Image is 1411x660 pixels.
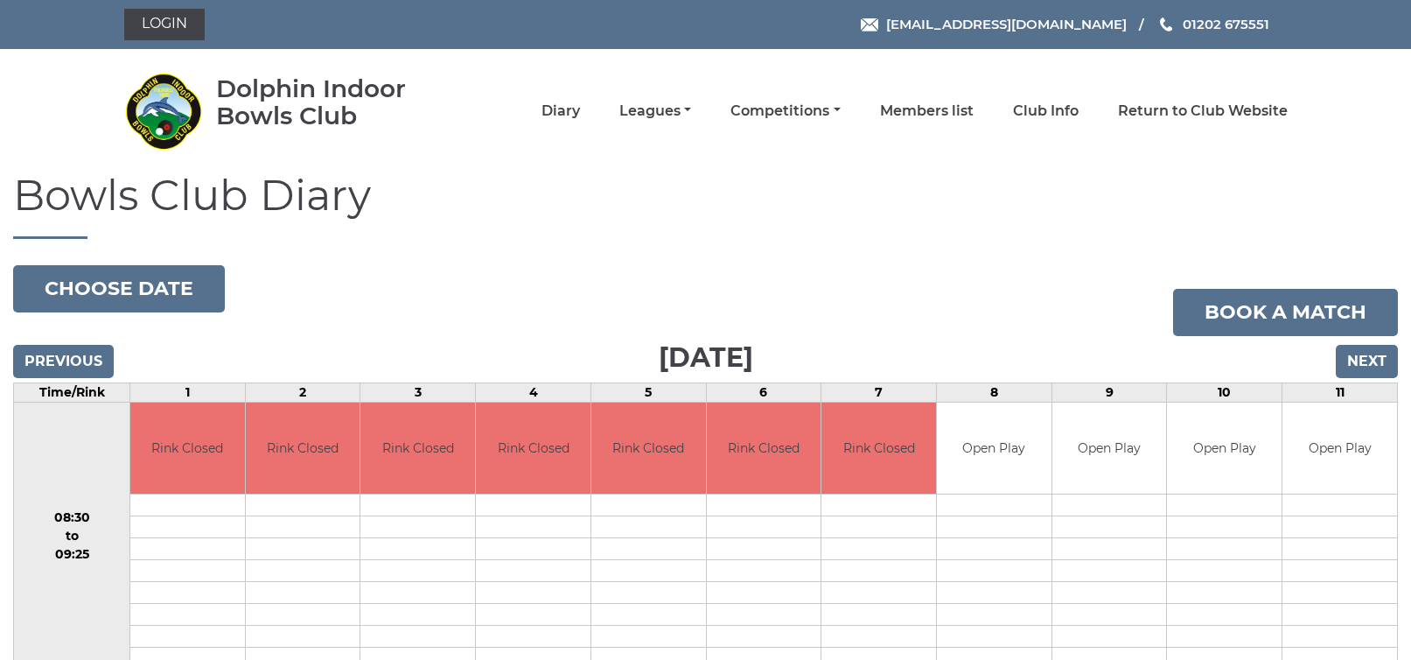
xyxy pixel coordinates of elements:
span: 01202 675551 [1183,16,1269,32]
a: Leagues [619,102,691,121]
td: 10 [1167,383,1282,402]
img: Dolphin Indoor Bowls Club [124,72,203,151]
a: Phone us 01202 675551 [1157,14,1269,34]
td: 1 [130,383,246,402]
td: 11 [1282,383,1398,402]
td: 3 [360,383,476,402]
button: Choose date [13,265,225,312]
a: Diary [541,102,580,121]
a: Book a match [1173,289,1398,336]
td: Rink Closed [591,403,706,495]
span: [EMAIL_ADDRESS][DOMAIN_NAME] [886,16,1127,32]
img: Email [861,18,878,32]
td: 9 [1051,383,1167,402]
a: Return to Club Website [1118,102,1288,121]
td: Rink Closed [707,403,821,495]
td: Open Play [1052,403,1167,495]
div: Dolphin Indoor Bowls Club [216,75,457,130]
td: Rink Closed [360,403,475,495]
a: Competitions [730,102,840,121]
td: 6 [706,383,821,402]
td: Rink Closed [821,403,936,495]
td: Rink Closed [246,403,360,495]
td: Rink Closed [476,403,590,495]
a: Email [EMAIL_ADDRESS][DOMAIN_NAME] [861,14,1127,34]
input: Next [1336,345,1398,378]
td: Open Play [1282,403,1397,495]
td: 2 [245,383,360,402]
td: Open Play [937,403,1051,495]
a: Club Info [1013,102,1079,121]
input: Previous [13,345,114,378]
td: 4 [476,383,591,402]
td: 8 [937,383,1052,402]
td: 7 [821,383,937,402]
td: Open Play [1167,403,1282,495]
a: Login [124,9,205,40]
img: Phone us [1160,18,1172,32]
td: 5 [590,383,706,402]
a: Members list [880,102,974,121]
h1: Bowls Club Diary [13,172,1398,239]
td: Rink Closed [130,403,245,495]
td: Time/Rink [14,383,130,402]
